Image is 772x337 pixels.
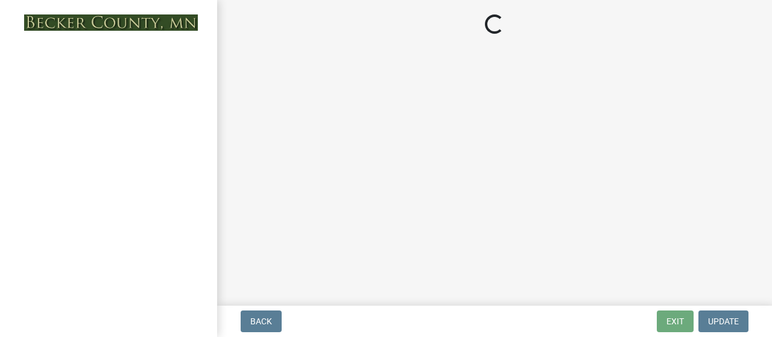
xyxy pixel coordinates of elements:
[708,317,739,326] span: Update
[24,14,198,31] img: Becker County, Minnesota
[698,310,748,332] button: Update
[241,310,282,332] button: Back
[657,310,694,332] button: Exit
[250,317,272,326] span: Back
